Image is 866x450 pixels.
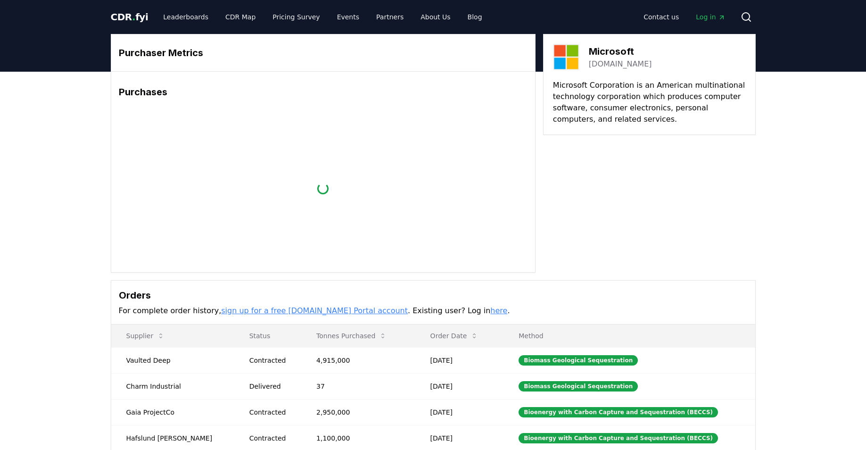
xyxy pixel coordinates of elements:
button: Order Date [423,326,486,345]
a: sign up for a free [DOMAIN_NAME] Portal account [221,306,408,315]
a: CDR.fyi [111,10,148,24]
nav: Main [156,8,489,25]
a: Blog [460,8,490,25]
td: 4,915,000 [301,347,415,373]
div: Contracted [249,433,294,443]
td: [DATE] [415,399,504,425]
p: Status [242,331,294,341]
a: Contact us [636,8,686,25]
td: Gaia ProjectCo [111,399,234,425]
a: Events [330,8,367,25]
button: Tonnes Purchased [309,326,394,345]
a: CDR Map [218,8,263,25]
h3: Microsoft [589,44,652,58]
a: here [490,306,507,315]
td: 2,950,000 [301,399,415,425]
h3: Purchaser Metrics [119,46,528,60]
td: [DATE] [415,373,504,399]
div: Contracted [249,408,294,417]
span: CDR fyi [111,11,148,23]
td: Charm Industrial [111,373,234,399]
span: Log in [696,12,725,22]
div: Delivered [249,382,294,391]
a: Leaderboards [156,8,216,25]
h3: Orders [119,288,748,302]
a: [DOMAIN_NAME] [589,58,652,70]
div: Contracted [249,356,294,365]
div: loading [317,183,329,194]
p: For complete order history, . Existing user? Log in . [119,305,748,317]
td: Vaulted Deep [111,347,234,373]
a: Pricing Survey [265,8,327,25]
p: Method [511,331,747,341]
h3: Purchases [119,85,528,99]
span: . [132,11,135,23]
p: Microsoft Corporation is an American multinational technology corporation which produces computer... [553,80,746,125]
a: About Us [413,8,458,25]
div: Biomass Geological Sequestration [519,355,638,366]
div: Bioenergy with Carbon Capture and Sequestration (BECCS) [519,433,718,443]
a: Log in [688,8,733,25]
nav: Main [636,8,733,25]
a: Partners [369,8,411,25]
button: Supplier [119,326,173,345]
div: Bioenergy with Carbon Capture and Sequestration (BECCS) [519,407,718,417]
td: [DATE] [415,347,504,373]
div: Biomass Geological Sequestration [519,381,638,392]
img: Microsoft-logo [553,44,579,70]
td: 37 [301,373,415,399]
